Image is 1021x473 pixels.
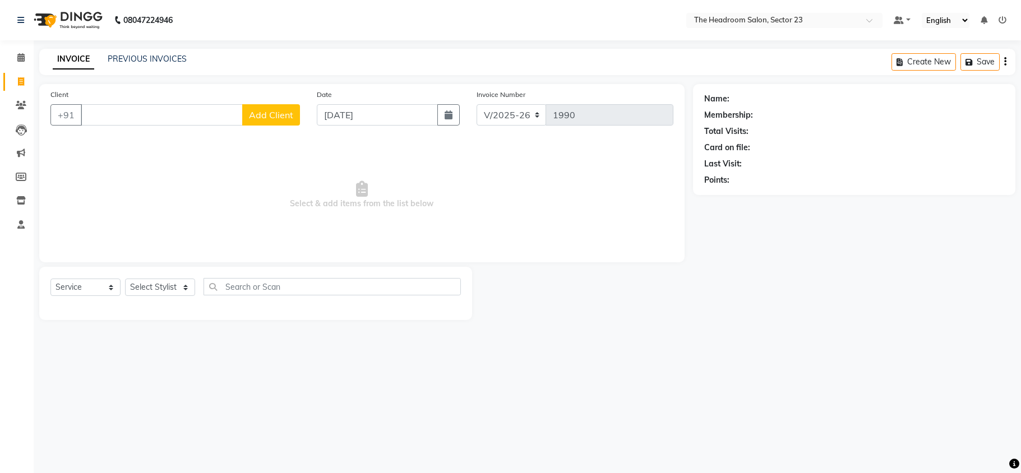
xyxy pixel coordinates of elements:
a: PREVIOUS INVOICES [108,54,187,64]
div: Membership: [704,109,753,121]
a: INVOICE [53,49,94,69]
label: Client [50,90,68,100]
img: logo [29,4,105,36]
div: Points: [704,174,729,186]
span: Select & add items from the list below [50,139,673,251]
button: Save [960,53,1000,71]
button: Create New [891,53,956,71]
div: Total Visits: [704,126,749,137]
button: Add Client [242,104,300,126]
div: Name: [704,93,729,105]
div: Last Visit: [704,158,742,170]
input: Search by Name/Mobile/Email/Code [81,104,243,126]
b: 08047224946 [123,4,173,36]
label: Date [317,90,332,100]
button: +91 [50,104,82,126]
label: Invoice Number [477,90,525,100]
input: Search or Scan [204,278,461,295]
span: Add Client [249,109,293,120]
div: Card on file: [704,142,750,154]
